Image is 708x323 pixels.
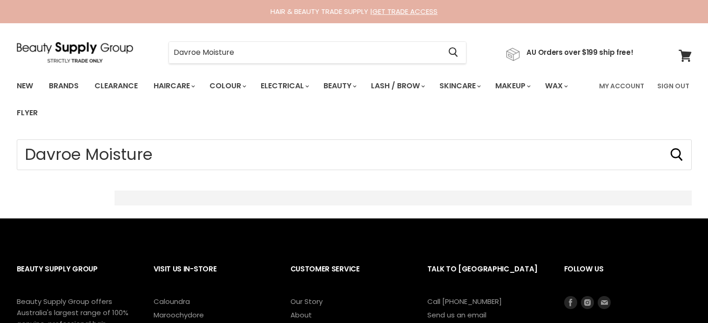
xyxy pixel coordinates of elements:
a: Makeup [488,76,536,96]
a: About [290,310,312,320]
h2: Customer Service [290,257,409,296]
ul: Main menu [10,73,593,126]
a: Beauty [317,76,362,96]
div: HAIR & BEAUTY TRADE SUPPLY | [5,7,703,16]
a: My Account [593,76,650,96]
a: Our Story [290,297,323,306]
h2: Beauty Supply Group [17,257,135,296]
a: New [10,76,40,96]
a: Colour [202,76,252,96]
h2: Talk to [GEOGRAPHIC_DATA] [427,257,546,296]
h2: Visit Us In-Store [154,257,272,296]
a: Sign Out [652,76,695,96]
a: Skincare [432,76,486,96]
a: GET TRADE ACCESS [372,7,438,16]
a: Call [PHONE_NUMBER] [427,297,502,306]
a: Brands [42,76,86,96]
a: Flyer [10,103,45,123]
button: Search [441,42,466,63]
a: Caloundra [154,297,190,306]
form: Product [17,139,692,170]
h2: Follow us [564,257,692,296]
input: Search [169,42,441,63]
button: Search [669,147,684,162]
a: Electrical [254,76,315,96]
iframe: Gorgias live chat messenger [661,279,699,314]
a: Haircare [147,76,201,96]
a: Maroochydore [154,310,204,320]
a: Wax [538,76,573,96]
a: Send us an email [427,310,486,320]
input: Search [17,139,692,170]
a: Lash / Brow [364,76,431,96]
nav: Main [5,73,703,126]
a: Clearance [88,76,145,96]
form: Product [169,41,466,64]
